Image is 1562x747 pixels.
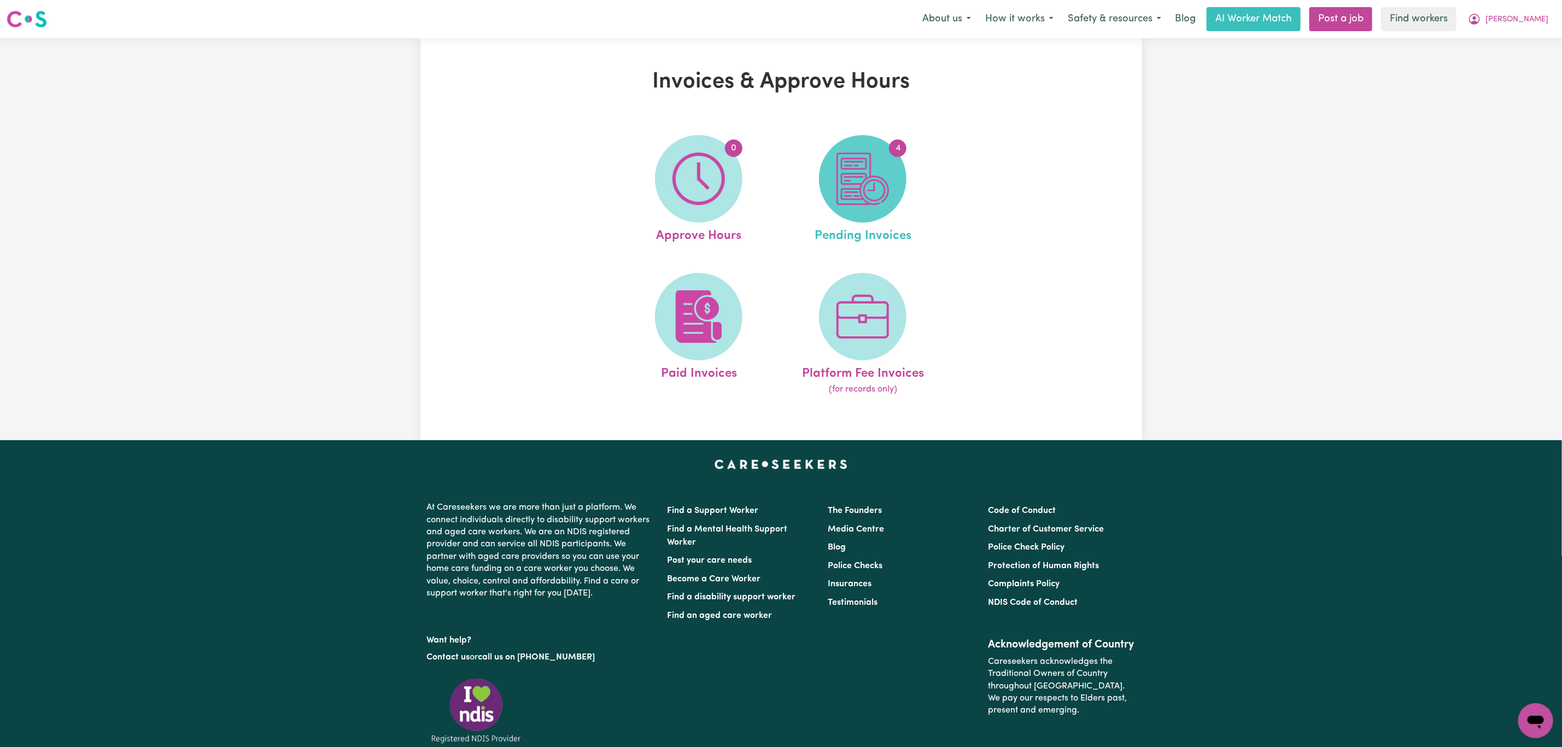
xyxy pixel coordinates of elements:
[668,593,796,602] a: Find a disability support worker
[784,273,941,396] a: Platform Fee Invoices(for records only)
[7,7,47,32] a: Careseekers logo
[661,360,737,383] span: Paid Invoices
[668,506,759,515] a: Find a Support Worker
[620,273,777,396] a: Paid Invoices
[828,543,846,552] a: Blog
[1061,8,1168,31] button: Safety & resources
[784,135,941,246] a: Pending Invoices
[427,647,654,668] p: or
[828,506,882,515] a: The Founders
[547,69,1015,95] h1: Invoices & Approve Hours
[1309,7,1372,31] a: Post a job
[1381,7,1456,31] a: Find workers
[725,139,742,157] span: 0
[988,562,1099,570] a: Protection of Human Rights
[427,653,470,662] a: Contact us
[1485,14,1548,26] span: [PERSON_NAME]
[988,543,1064,552] a: Police Check Policy
[915,8,978,31] button: About us
[427,630,654,646] p: Want help?
[1207,7,1301,31] a: AI Worker Match
[815,223,911,246] span: Pending Invoices
[829,383,897,396] span: (for records only)
[828,562,882,570] a: Police Checks
[988,651,1135,721] p: Careseekers acknowledges the Traditional Owners of Country throughout [GEOGRAPHIC_DATA]. We pay o...
[668,611,773,620] a: Find an aged care worker
[427,497,654,604] p: At Careseekers we are more than just a platform. We connect individuals directly to disability su...
[828,580,871,588] a: Insurances
[988,638,1135,651] h2: Acknowledgement of Country
[1168,7,1202,31] a: Blog
[1461,8,1555,31] button: My Account
[978,8,1061,31] button: How it works
[656,223,741,246] span: Approve Hours
[668,525,788,547] a: Find a Mental Health Support Worker
[620,135,777,246] a: Approve Hours
[828,525,884,534] a: Media Centre
[427,676,525,745] img: Registered NDIS provider
[668,556,752,565] a: Post your care needs
[802,360,924,383] span: Platform Fee Invoices
[7,9,47,29] img: Careseekers logo
[715,460,847,469] a: Careseekers home page
[988,525,1104,534] a: Charter of Customer Service
[988,580,1060,588] a: Complaints Policy
[889,139,906,157] span: 4
[988,598,1078,607] a: NDIS Code of Conduct
[668,575,761,583] a: Become a Care Worker
[478,653,595,662] a: call us on [PHONE_NUMBER]
[988,506,1056,515] a: Code of Conduct
[828,598,877,607] a: Testimonials
[1518,703,1553,738] iframe: Button to launch messaging window, conversation in progress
